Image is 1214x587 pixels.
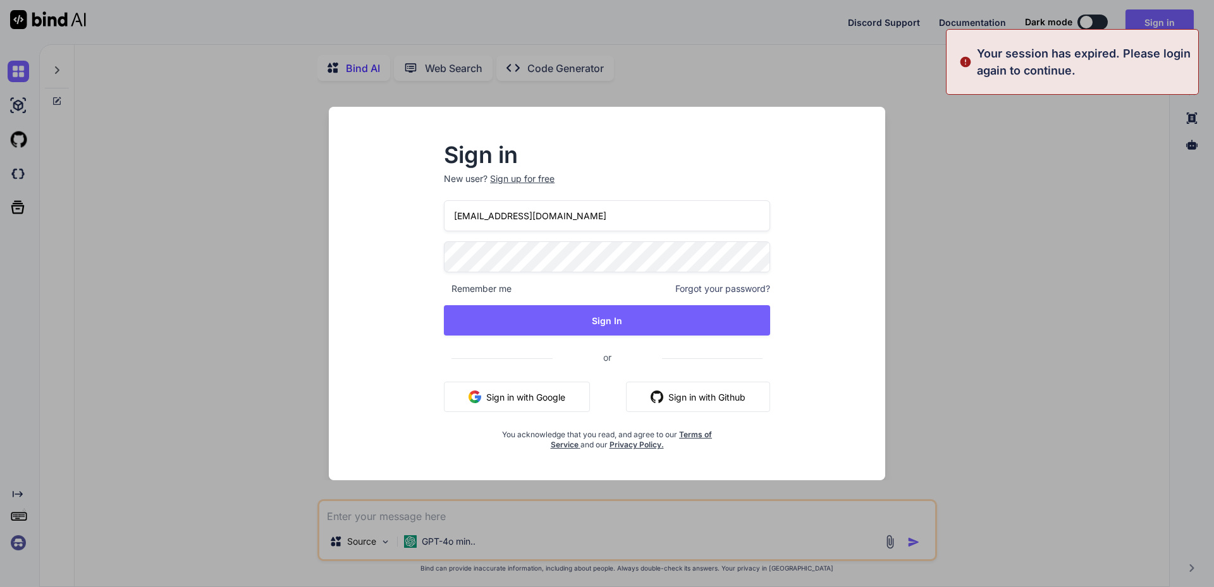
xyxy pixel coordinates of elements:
span: or [553,342,662,373]
h2: Sign in [444,145,770,165]
span: Forgot your password? [675,282,770,295]
button: Sign In [444,305,770,336]
button: Sign in with Google [444,382,590,412]
a: Terms of Service [551,430,713,449]
a: Privacy Policy. [610,440,664,449]
img: alert [959,45,972,79]
div: You acknowledge that you read, and agree to our and our [498,422,716,450]
div: Sign up for free [490,172,555,185]
img: google [469,390,481,403]
span: Remember me [444,282,512,295]
p: New user? [444,172,770,200]
p: Your session has expired. Please login again to continue. [977,45,1191,79]
button: Sign in with Github [626,382,770,412]
img: github [651,390,663,403]
input: Login or Email [444,200,770,231]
